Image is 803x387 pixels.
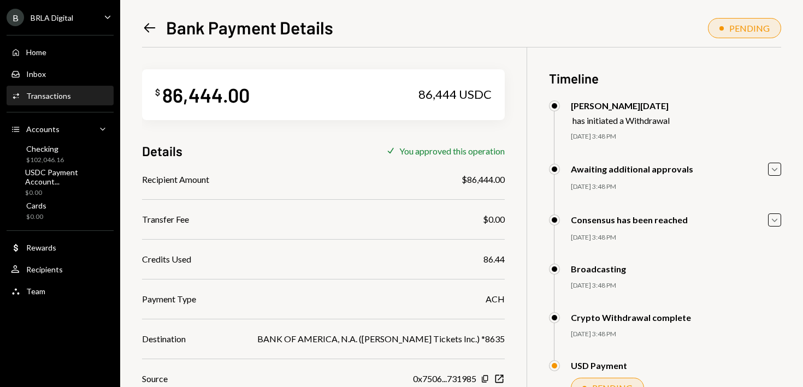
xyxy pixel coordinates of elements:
[257,332,505,346] div: BANK OF AMERICA, N.A. ([PERSON_NAME] Tickets Inc.) *8635
[462,173,505,186] div: $86,444.00
[571,100,670,111] div: [PERSON_NAME][DATE]
[142,332,186,346] div: Destination
[26,91,71,100] div: Transactions
[25,188,109,198] div: $0.00
[418,87,492,102] div: 86,444 USDC
[549,69,781,87] h3: Timeline
[413,372,476,385] div: 0x7506...731985
[571,330,781,339] div: [DATE] 3:48 PM
[7,119,114,139] a: Accounts
[571,264,626,274] div: Broadcasting
[26,69,46,79] div: Inbox
[483,253,505,266] div: 86.44
[7,141,114,167] a: Checking$102,046.16
[142,213,189,226] div: Transfer Fee
[7,259,114,279] a: Recipients
[26,47,46,57] div: Home
[571,215,688,225] div: Consensus has been reached
[486,293,505,306] div: ACH
[7,237,114,257] a: Rewards
[142,372,168,385] div: Source
[166,16,333,38] h1: Bank Payment Details
[155,87,160,98] div: $
[25,168,109,186] div: USDC Payment Account...
[26,265,63,274] div: Recipients
[571,281,781,290] div: [DATE] 3:48 PM
[571,132,781,141] div: [DATE] 3:48 PM
[7,198,114,224] a: Cards$0.00
[399,146,505,156] div: You approved this operation
[142,142,182,160] h3: Details
[162,82,250,107] div: 86,444.00
[571,312,691,323] div: Crypto Withdrawal complete
[142,253,191,266] div: Credits Used
[7,86,114,105] a: Transactions
[26,287,45,296] div: Team
[26,243,56,252] div: Rewards
[7,281,114,301] a: Team
[26,212,46,222] div: $0.00
[26,201,46,210] div: Cards
[26,144,64,153] div: Checking
[31,13,73,22] div: BRLA Digital
[26,124,60,134] div: Accounts
[142,293,196,306] div: Payment Type
[572,115,670,126] div: has initiated a Withdrawal
[571,164,693,174] div: Awaiting additional approvals
[7,42,114,62] a: Home
[7,9,24,26] div: B
[571,182,781,192] div: [DATE] 3:48 PM
[571,233,781,242] div: [DATE] 3:48 PM
[729,23,770,33] div: PENDING
[483,213,505,226] div: $0.00
[142,173,209,186] div: Recipient Amount
[571,360,627,371] div: USD Payment
[26,156,64,165] div: $102,046.16
[7,64,114,84] a: Inbox
[7,169,114,195] a: USDC Payment Account...$0.00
